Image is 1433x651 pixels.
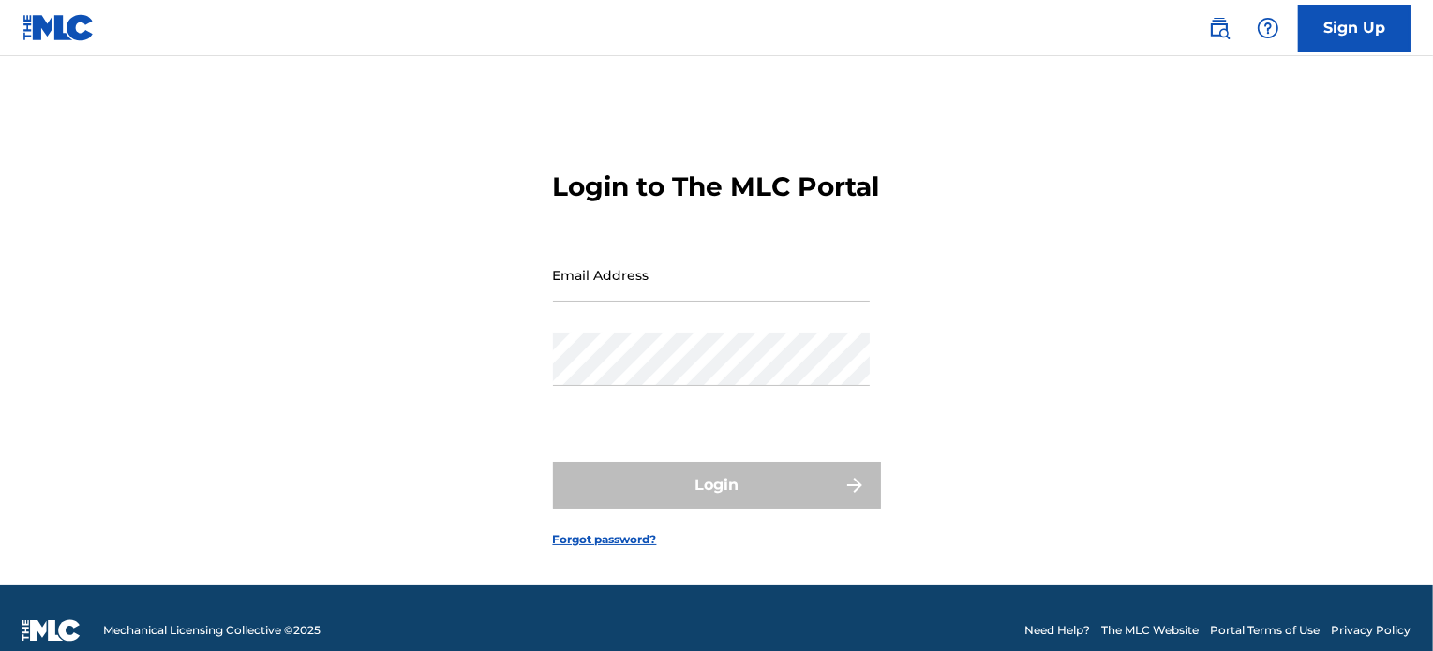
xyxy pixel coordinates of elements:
span: Mechanical Licensing Collective © 2025 [103,622,321,639]
a: Sign Up [1298,5,1411,52]
img: MLC Logo [22,14,95,41]
a: Forgot password? [553,531,657,548]
img: help [1257,17,1279,39]
a: Portal Terms of Use [1210,622,1320,639]
a: The MLC Website [1101,622,1199,639]
a: Public Search [1201,9,1238,47]
img: search [1208,17,1231,39]
h3: Login to The MLC Portal [553,170,880,203]
a: Privacy Policy [1331,622,1411,639]
div: Help [1249,9,1287,47]
a: Need Help? [1024,622,1090,639]
img: logo [22,619,81,642]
